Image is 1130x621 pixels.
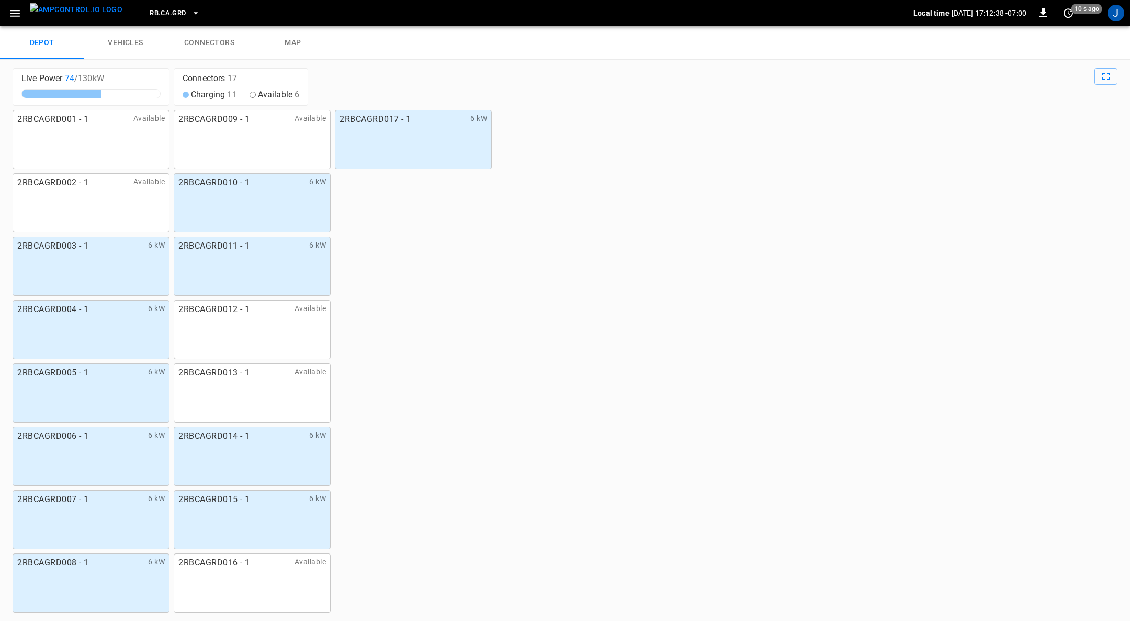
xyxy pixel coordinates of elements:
[167,26,251,60] a: connectors
[295,366,326,380] span: Available
[30,3,122,16] img: ampcontrol.io logo
[228,73,237,83] span: 17
[13,237,169,296] a: 2RBCAGRD003 - 16 kW
[178,556,250,570] span: 2RBCAGRD016 - 1
[21,73,161,85] div: Live Power
[174,300,331,359] a: 2RBCAGRD012 - 1Available
[17,429,89,443] span: 2RBCAGRD006 - 1
[133,176,165,190] span: Available
[17,239,89,253] span: 2RBCAGRD003 - 1
[309,176,326,190] span: 6 kW
[13,363,169,423] a: 2RBCAGRD005 - 16 kW
[258,89,300,101] span: Available
[17,113,89,127] span: 2RBCAGRD001 - 1
[1108,5,1124,21] div: profile-icon
[148,239,165,253] span: 6 kW
[295,303,326,317] span: Available
[13,300,169,359] a: 2RBCAGRD004 - 16 kW
[174,427,331,486] a: 2RBCAGRD014 - 16 kW
[178,176,250,190] span: 2RBCAGRD010 - 1
[309,493,326,507] span: 6 kW
[178,429,250,443] span: 2RBCAGRD014 - 1
[17,176,89,190] span: 2RBCAGRD002 - 1
[145,3,204,24] button: RB.CA.GRD
[309,239,326,253] span: 6 kW
[17,366,89,380] span: 2RBCAGRD005 - 1
[1094,68,1117,85] button: Full Screen
[13,490,169,549] a: 2RBCAGRD007 - 16 kW
[13,173,169,232] a: 2RBCAGRD002 - 1Available
[17,303,89,317] span: 2RBCAGRD004 - 1
[340,113,411,127] span: 2RBCAGRD017 - 1
[309,429,326,443] span: 6 kW
[148,429,165,443] span: 6 kW
[174,490,331,549] a: 2RBCAGRD015 - 16 kW
[148,556,165,570] span: 6 kW
[174,363,331,423] a: 2RBCAGRD013 - 1Available
[133,113,165,127] span: Available
[148,493,165,507] span: 6 kW
[84,26,167,60] a: vehicles
[295,90,299,99] span: 6
[148,303,165,317] span: 6 kW
[191,89,237,101] span: Charging
[174,110,331,169] a: 2RBCAGRD009 - 1Available
[148,366,165,380] span: 6 kW
[913,8,950,18] p: Local time
[470,113,487,127] span: 6 kW
[74,73,104,83] span: / 130 kW
[1071,4,1102,14] span: 10 s ago
[178,113,250,127] span: 2RBCAGRD009 - 1
[13,553,169,613] a: 2RBCAGRD008 - 16 kW
[183,73,299,85] div: Connectors
[150,7,186,19] span: RB.CA.GRD
[13,427,169,486] a: 2RBCAGRD006 - 16 kW
[295,113,326,127] span: Available
[178,303,250,317] span: 2RBCAGRD012 - 1
[251,26,335,60] a: map
[952,8,1026,18] p: [DATE] 17:12:38 -07:00
[174,173,331,232] a: 2RBCAGRD010 - 16 kW
[178,239,250,253] span: 2RBCAGRD011 - 1
[174,553,331,613] a: 2RBCAGRD016 - 1Available
[178,366,250,380] span: 2RBCAGRD013 - 1
[174,237,331,296] a: 2RBCAGRD011 - 16 kW
[227,90,236,99] span: 11
[17,556,89,570] span: 2RBCAGRD008 - 1
[178,493,250,507] span: 2RBCAGRD015 - 1
[1060,5,1077,21] button: set refresh interval
[295,556,326,570] span: Available
[335,110,492,169] a: 2RBCAGRD017 - 16 kW
[65,73,74,83] span: 74
[13,110,169,169] a: 2RBCAGRD001 - 1Available
[17,493,89,507] span: 2RBCAGRD007 - 1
